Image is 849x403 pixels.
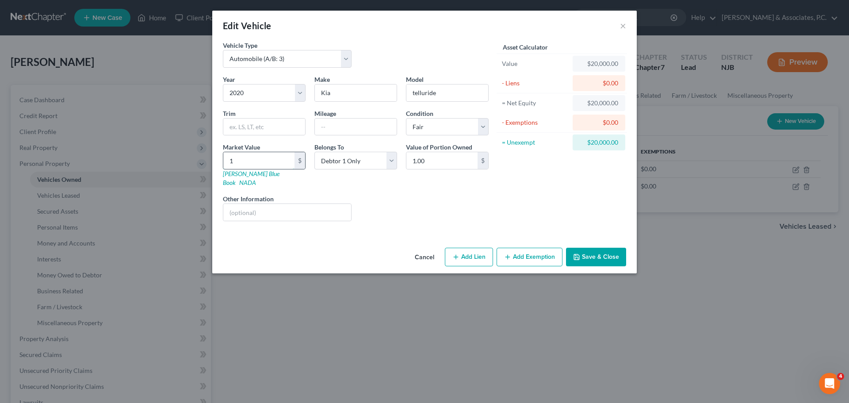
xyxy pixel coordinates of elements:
[502,118,569,127] div: - Exemptions
[502,99,569,107] div: = Net Equity
[223,109,236,118] label: Trim
[620,20,626,31] button: ×
[406,142,472,152] label: Value of Portion Owned
[223,152,294,169] input: 0.00
[223,41,257,50] label: Vehicle Type
[502,138,569,147] div: = Unexempt
[223,194,274,203] label: Other Information
[406,109,433,118] label: Condition
[315,119,397,135] input: --
[580,138,618,147] div: $20,000.00
[445,248,493,266] button: Add Lien
[580,118,618,127] div: $0.00
[223,119,305,135] input: ex. LS, LT, etc
[406,152,478,169] input: 0.00
[314,76,330,83] span: Make
[223,75,235,84] label: Year
[408,249,441,266] button: Cancel
[478,152,488,169] div: $
[566,248,626,266] button: Save & Close
[837,373,844,380] span: 4
[223,19,272,32] div: Edit Vehicle
[294,152,305,169] div: $
[406,84,488,101] input: ex. Altima
[819,373,840,394] iframe: Intercom live chat
[314,109,336,118] label: Mileage
[503,42,548,52] label: Asset Calculator
[239,179,256,186] a: NADA
[223,204,351,221] input: (optional)
[502,59,569,68] div: Value
[502,79,569,88] div: - Liens
[580,99,618,107] div: $20,000.00
[223,142,260,152] label: Market Value
[580,79,618,88] div: $0.00
[497,248,562,266] button: Add Exemption
[223,170,279,186] a: [PERSON_NAME] Blue Book
[580,59,618,68] div: $20,000.00
[315,84,397,101] input: ex. Nissan
[406,75,424,84] label: Model
[314,143,344,151] span: Belongs To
